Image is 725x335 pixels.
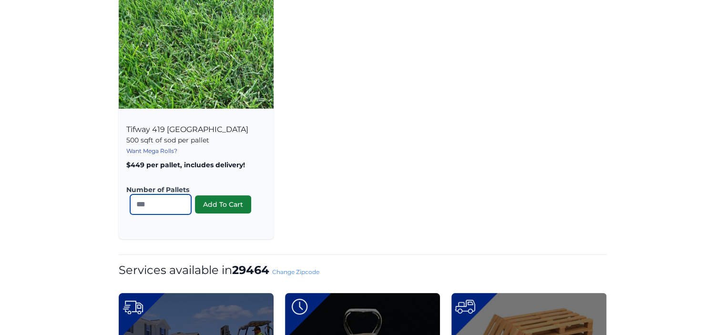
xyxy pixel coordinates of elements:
h1: Services available in [119,263,607,278]
button: Add To Cart [195,195,251,213]
p: 500 sqft of sod per pallet [126,135,266,145]
a: Want Mega Rolls? [126,147,177,154]
a: Change Zipcode [272,268,319,275]
strong: 29464 [232,263,269,277]
label: Number of Pallets [126,185,258,194]
p: $449 per pallet, includes delivery! [126,160,266,170]
div: Tifway 419 [GEOGRAPHIC_DATA] [119,114,274,239]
